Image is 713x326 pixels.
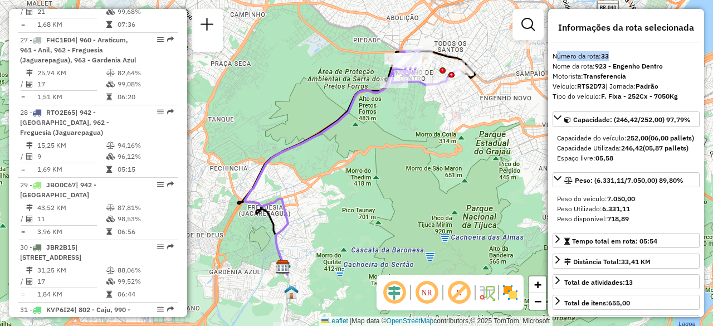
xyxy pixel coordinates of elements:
[37,164,106,175] td: 1,69 KM
[26,153,33,160] i: Total de Atividades
[26,81,33,87] i: Total de Atividades
[413,279,440,306] span: Ocultar NR
[20,243,81,261] span: 30 -
[595,62,663,70] strong: 923 - Engenho Dentro
[117,79,173,90] td: 99,08%
[117,276,173,287] td: 99,52%
[553,61,700,71] div: Nome da rota:
[321,317,348,325] a: Leaflet
[117,226,173,237] td: 06:56
[106,278,115,285] i: % de utilização da cubagem
[46,108,75,116] span: RTO2E65
[117,151,173,162] td: 96,12%
[20,276,26,287] td: /
[20,226,26,237] td: =
[37,140,106,151] td: 15,25 KM
[387,317,434,325] a: OpenStreetMap
[106,8,115,15] i: % de utilização da cubagem
[117,164,173,175] td: 05:15
[20,181,96,199] span: | 942 - [GEOGRAPHIC_DATA]
[601,52,609,60] strong: 33
[595,154,613,162] strong: 05,58
[602,205,630,213] strong: 6.331,11
[26,205,33,211] i: Distância Total
[557,153,695,163] div: Espaço livre:
[37,79,106,90] td: 17
[529,293,546,310] a: Zoom out
[446,279,472,306] span: Exibir rótulo
[608,299,630,307] strong: 655,00
[37,19,106,30] td: 1,68 KM
[553,233,700,248] a: Tempo total em rota: 05:54
[157,244,164,250] em: Opções
[20,108,109,137] span: 28 -
[381,279,408,306] span: Ocultar deslocamento
[20,305,130,324] span: 31 -
[37,151,106,162] td: 9
[106,70,115,76] i: % de utilização do peso
[46,243,75,251] span: JBR2B15
[553,81,700,91] div: Veículo:
[20,36,136,64] span: 27 -
[564,298,630,308] div: Total de itens:
[648,134,694,142] strong: (06,00 pallets)
[26,142,33,149] i: Distância Total
[557,143,695,153] div: Capacidade Utilizada:
[553,91,700,101] div: Tipo do veículo:
[553,254,700,269] a: Distância Total:33,41 KM
[117,289,173,300] td: 06:44
[553,22,700,33] h4: Informações da rota selecionada
[20,79,26,90] td: /
[607,194,635,203] strong: 7.050,00
[46,305,74,314] span: KVP6I24
[157,36,164,43] em: Opções
[577,82,605,90] strong: RTS2D73
[564,278,633,286] span: Total de atividades:
[501,284,519,301] img: Exibir/Ocultar setores
[20,108,109,137] span: | 942 - [GEOGRAPHIC_DATA], 962 - Freguesia (Jaguarepagua)
[37,226,106,237] td: 3,96 KM
[106,142,115,149] i: % de utilização do peso
[601,92,678,100] strong: F. Fixa - 252Cx - 7050Kg
[621,257,651,266] span: 33,41 KM
[319,317,553,326] div: Map data © contributors,© 2025 TomTom, Microsoft
[553,274,700,289] a: Total de atividades:13
[106,228,112,235] i: Tempo total em rota
[20,151,26,162] td: /
[607,215,629,223] strong: 718,89
[117,213,173,225] td: 98,53%
[37,202,106,213] td: 43,52 KM
[157,109,164,115] em: Opções
[636,82,658,90] strong: Padrão
[20,19,26,30] td: =
[575,176,683,184] span: Peso: (6.331,11/7.050,00) 89,80%
[106,291,112,298] i: Tempo total em rota
[37,213,106,225] td: 11
[26,8,33,15] i: Total de Atividades
[37,6,106,17] td: 21
[557,214,695,224] div: Peso disponível:
[167,109,174,115] em: Rota exportada
[643,144,688,152] strong: (05,87 pallets)
[37,265,106,276] td: 31,25 KM
[157,181,164,188] em: Opções
[557,204,695,214] div: Peso Utilizado:
[167,181,174,188] em: Rota exportada
[20,289,26,300] td: =
[106,21,112,28] i: Tempo total em rota
[20,91,26,103] td: =
[117,6,173,17] td: 99,68%
[553,172,700,187] a: Peso: (6.331,11/7.050,00) 89,80%
[117,91,173,103] td: 06:20
[553,51,700,61] div: Número da rota:
[106,81,115,87] i: % de utilização da cubagem
[26,216,33,222] i: Total de Atividades
[167,36,174,43] em: Rota exportada
[529,276,546,293] a: Zoom in
[605,82,658,90] span: | Jornada:
[196,13,218,38] a: Nova sessão e pesquisa
[26,278,33,285] i: Total de Atividades
[117,202,173,213] td: 87,81%
[26,267,33,274] i: Distância Total
[20,181,96,199] span: 29 -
